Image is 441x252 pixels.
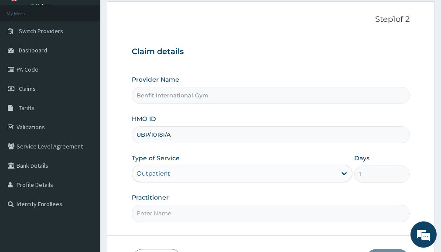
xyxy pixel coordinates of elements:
[132,126,410,143] input: Enter HMO ID
[354,154,369,162] label: Days
[19,46,47,54] span: Dashboard
[132,75,179,84] label: Provider Name
[19,27,63,35] span: Switch Providers
[132,114,156,123] label: HMO ID
[19,85,36,93] span: Claims
[31,3,51,9] a: Online
[132,193,169,202] label: Practitioner
[132,154,180,162] label: Type of Service
[132,15,410,24] p: Step 1 of 2
[132,205,410,222] input: Enter Name
[132,47,410,57] h3: Claim details
[19,104,34,112] span: Tariffs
